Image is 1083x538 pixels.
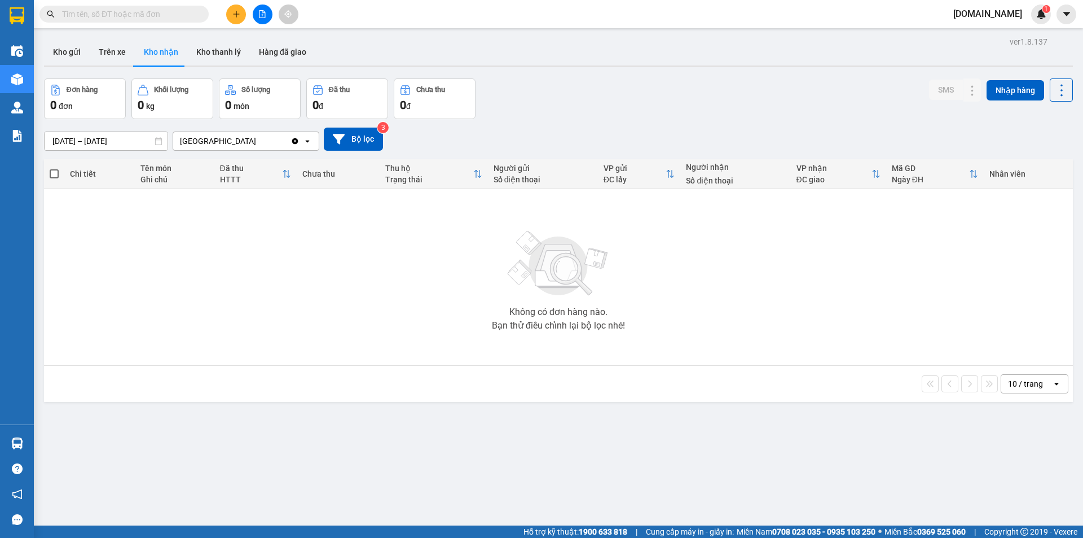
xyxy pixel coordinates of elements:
[1052,379,1061,388] svg: open
[62,8,195,20] input: Tìm tên, số ĐT hoặc mã đơn
[284,10,292,18] span: aim
[791,159,886,189] th: Toggle SortBy
[917,527,966,536] strong: 0369 525 060
[324,128,383,151] button: Bộ lọc
[737,526,875,538] span: Miền Nam
[234,102,249,111] span: món
[45,132,168,150] input: Select a date range.
[10,7,24,24] img: logo-vxr
[138,98,144,112] span: 0
[494,164,592,173] div: Người gửi
[67,86,98,94] div: Đơn hàng
[1010,36,1047,48] div: ver 1.8.137
[604,164,666,173] div: VP gửi
[796,175,871,184] div: ĐC giao
[1044,5,1048,13] span: 1
[11,102,23,113] img: warehouse-icon
[47,10,55,18] span: search
[306,78,388,119] button: Đã thu0đ
[579,527,627,536] strong: 1900 633 818
[131,78,213,119] button: Khối lượng0kg
[146,102,155,111] span: kg
[250,38,315,65] button: Hàng đã giao
[1056,5,1076,24] button: caret-down
[380,159,488,189] th: Toggle SortBy
[319,102,323,111] span: đ
[187,38,250,65] button: Kho thanh lý
[892,164,969,173] div: Mã GD
[385,175,473,184] div: Trạng thái
[50,98,56,112] span: 0
[509,308,607,317] div: Không có đơn hàng nào.
[214,159,297,189] th: Toggle SortBy
[1020,528,1028,536] span: copyright
[219,78,301,119] button: Số lượng0món
[59,102,73,111] span: đơn
[686,176,785,185] div: Số điện thoại
[492,321,625,330] div: Bạn thử điều chỉnh lại bộ lọc nhé!
[604,175,666,184] div: ĐC lấy
[494,175,592,184] div: Số điện thoại
[1042,5,1050,13] sup: 1
[11,130,23,142] img: solution-icon
[257,135,258,147] input: Selected Nha Trang.
[12,463,23,474] span: question-circle
[11,45,23,57] img: warehouse-icon
[12,514,23,525] span: message
[225,98,231,112] span: 0
[1062,9,1072,19] span: caret-down
[70,169,129,178] div: Chi tiết
[686,163,785,172] div: Người nhận
[796,164,871,173] div: VP nhận
[974,526,976,538] span: |
[329,86,350,94] div: Đã thu
[892,175,969,184] div: Ngày ĐH
[180,135,256,147] div: [GEOGRAPHIC_DATA]
[253,5,272,24] button: file-add
[1008,378,1043,390] div: 10 / trang
[279,5,298,24] button: aim
[11,438,23,449] img: warehouse-icon
[135,38,187,65] button: Kho nhận
[406,102,411,111] span: đ
[302,169,374,178] div: Chưa thu
[944,7,1031,21] span: [DOMAIN_NAME]
[44,38,90,65] button: Kho gửi
[220,164,283,173] div: Đã thu
[220,175,283,184] div: HTTT
[884,526,966,538] span: Miền Bắc
[400,98,406,112] span: 0
[44,78,126,119] button: Đơn hàng0đơn
[1036,9,1046,19] img: icon-new-feature
[377,122,389,133] sup: 3
[312,98,319,112] span: 0
[11,73,23,85] img: warehouse-icon
[416,86,445,94] div: Chưa thu
[523,526,627,538] span: Hỗ trợ kỹ thuật:
[878,530,882,534] span: ⚪️
[636,526,637,538] span: |
[290,137,300,146] svg: Clear value
[772,527,875,536] strong: 0708 023 035 - 0935 103 250
[394,78,476,119] button: Chưa thu0đ
[598,159,681,189] th: Toggle SortBy
[502,224,615,303] img: svg+xml;base64,PHN2ZyBjbGFzcz0ibGlzdC1wbHVnX19zdmciIHhtbG5zPSJodHRwOi8vd3d3LnczLm9yZy8yMDAwL3N2Zy...
[140,164,209,173] div: Tên món
[929,80,963,100] button: SMS
[258,10,266,18] span: file-add
[987,80,1044,100] button: Nhập hàng
[886,159,984,189] th: Toggle SortBy
[241,86,270,94] div: Số lượng
[154,86,188,94] div: Khối lượng
[646,526,734,538] span: Cung cấp máy in - giấy in:
[226,5,246,24] button: plus
[90,38,135,65] button: Trên xe
[12,489,23,500] span: notification
[232,10,240,18] span: plus
[303,137,312,146] svg: open
[989,169,1067,178] div: Nhân viên
[385,164,473,173] div: Thu hộ
[140,175,209,184] div: Ghi chú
